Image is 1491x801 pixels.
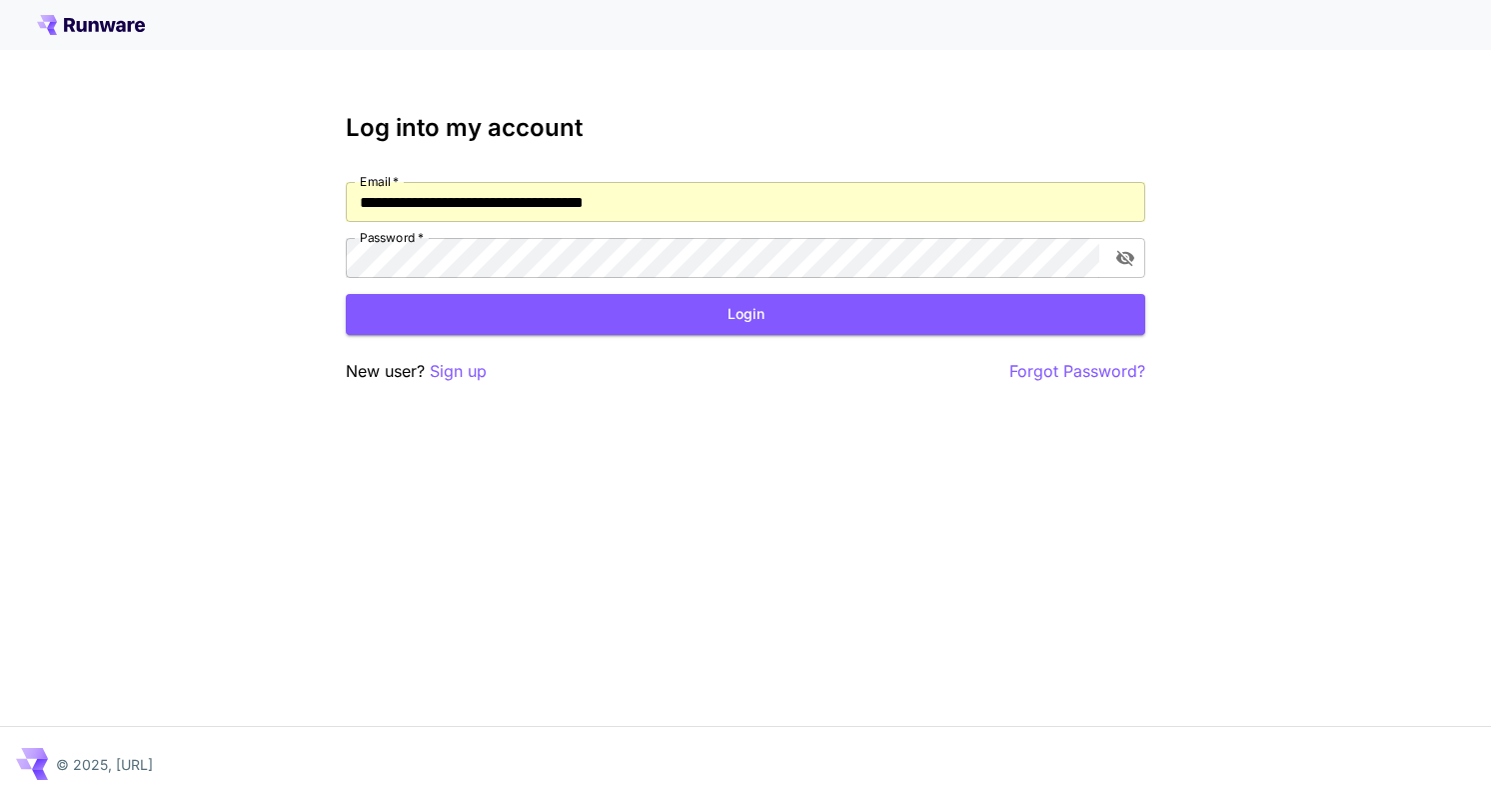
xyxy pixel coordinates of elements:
[430,359,487,384] button: Sign up
[1107,240,1143,276] button: toggle password visibility
[346,114,1145,142] h3: Log into my account
[346,359,487,384] p: New user?
[1009,359,1145,384] button: Forgot Password?
[346,294,1145,335] button: Login
[56,754,153,775] p: © 2025, [URL]
[360,173,399,190] label: Email
[360,229,424,246] label: Password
